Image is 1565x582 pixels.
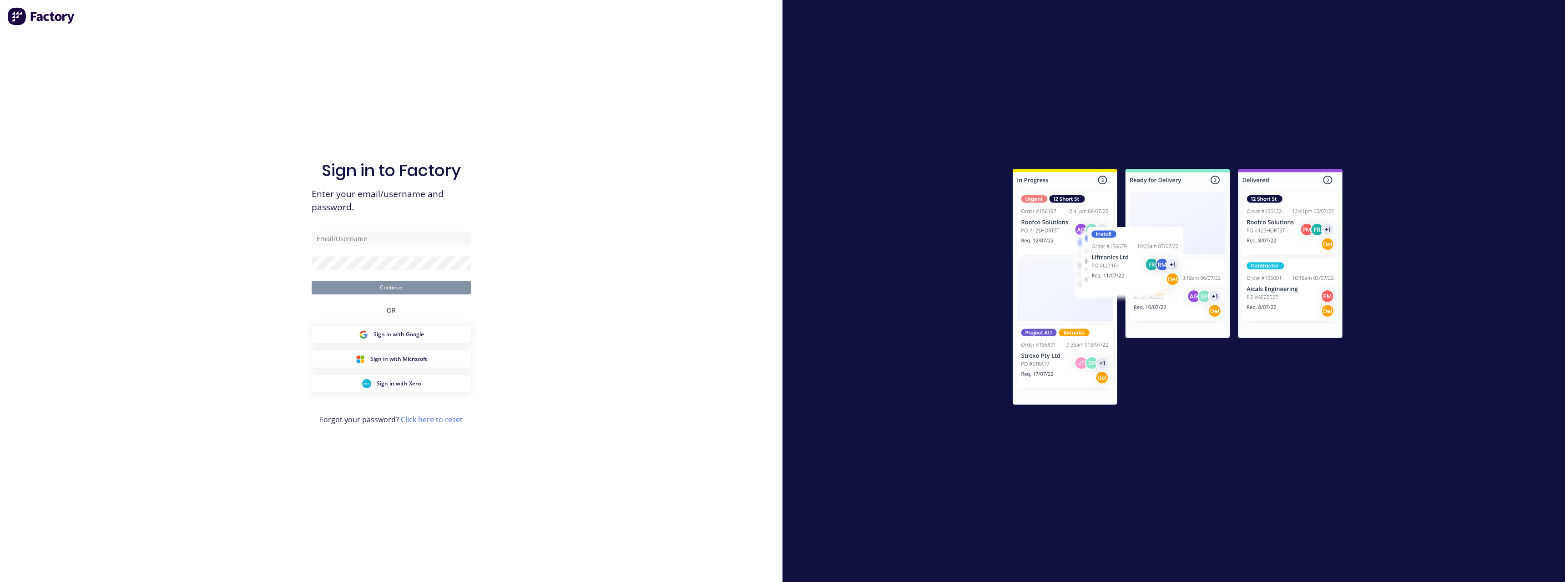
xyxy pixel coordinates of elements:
span: Enter your email/username and password. [312,187,471,214]
img: Sign in [993,151,1363,426]
button: Microsoft Sign inSign in with Microsoft [312,350,471,368]
a: Click here to reset [401,415,463,425]
span: Sign in with Xero [377,380,421,388]
img: Factory [7,7,76,25]
button: Xero Sign inSign in with Xero [312,375,471,392]
h1: Sign in to Factory [322,161,461,180]
img: Google Sign in [359,330,368,339]
div: OR [387,294,396,326]
button: Google Sign inSign in with Google [312,326,471,343]
input: Email/Username [312,232,471,245]
span: Forgot your password? [320,414,463,425]
img: Xero Sign in [362,379,371,388]
img: Microsoft Sign in [356,354,365,364]
span: Sign in with Google [374,330,424,339]
span: Sign in with Microsoft [370,355,427,363]
button: Continue [312,281,471,294]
